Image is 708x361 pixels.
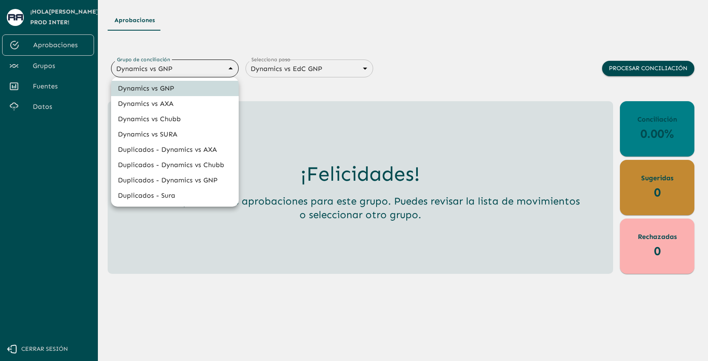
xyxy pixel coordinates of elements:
[111,127,239,142] li: Dynamics vs SURA
[111,81,239,96] li: Dynamics vs GNP
[111,173,239,188] li: Duplicados - Dynamics vs GNP
[111,157,239,173] li: Duplicados - Dynamics vs Chubb
[111,142,239,157] li: Duplicados - Dynamics vs AXA
[111,96,239,111] li: Dynamics vs AXA
[111,111,239,127] li: Dynamics vs Chubb
[111,188,239,203] li: Duplicados - Sura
